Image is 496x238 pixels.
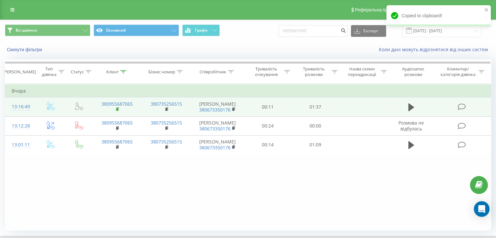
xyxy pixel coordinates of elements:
a: 380673350176 [199,126,231,132]
button: Графік [182,24,220,36]
td: 00:11 [244,97,292,116]
a: 380735256515 [151,120,182,126]
button: close [484,7,489,13]
a: 380955687065 [101,139,133,145]
button: Експорт [351,25,386,37]
div: Copied to clipboard! [386,5,491,26]
td: [PERSON_NAME] [191,135,244,154]
span: Розмова не відбулась [398,120,424,132]
div: Коментар/категорія дзвінка [439,66,477,77]
a: 380673350176 [199,107,231,113]
div: 13:16:49 [12,100,29,113]
span: Всі дзвінки [16,28,37,33]
td: Вчора [5,84,491,97]
button: Всі дзвінки [5,24,90,36]
div: Клієнт [106,69,119,75]
div: Тривалість очікування [250,66,283,77]
div: Open Intercom Messenger [474,201,489,217]
td: 00:00 [292,116,339,135]
div: Назва схеми переадресації [345,66,379,77]
div: Співробітник [200,69,226,75]
span: Графік [195,28,208,33]
input: Пошук за номером [278,25,348,37]
td: 01:37 [292,97,339,116]
a: 380735256515 [151,101,182,107]
button: Скинути фільтри [5,47,45,52]
td: [PERSON_NAME] [191,97,244,116]
div: Аудіозапис розмови [394,66,432,77]
div: Статус [71,69,84,75]
div: [PERSON_NAME] [3,69,36,75]
div: Бізнес номер [148,69,175,75]
td: [PERSON_NAME] [191,116,244,135]
a: 380673350176 [199,144,231,151]
div: 13:01:11 [12,139,29,151]
div: 13:12:28 [12,120,29,132]
a: 380955687065 [101,101,133,107]
a: Коли дані можуть відрізнятися вiд інших систем [379,46,491,52]
td: 00:24 [244,116,292,135]
button: Основний [94,24,179,36]
td: 01:09 [292,135,339,154]
a: 380955687065 [101,120,133,126]
div: Тривалість розмови [297,66,330,77]
div: Тип дзвінка [41,66,56,77]
td: 00:14 [244,135,292,154]
a: 380735256515 [151,139,182,145]
span: Реферальна програма [355,7,403,12]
